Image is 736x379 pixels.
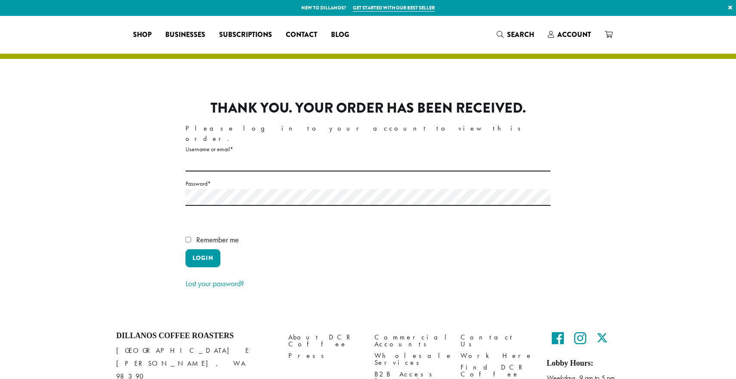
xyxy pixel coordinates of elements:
[353,4,435,12] a: Get started with our best seller
[288,350,362,362] a: Press
[196,235,239,245] span: Remember me
[288,331,362,350] a: About DCR Coffee
[210,100,526,116] p: Thank you. Your order has been received.
[186,144,550,155] label: Username or email
[133,30,152,40] span: Shop
[186,249,220,267] button: Login
[331,30,349,40] span: Blog
[286,30,317,40] span: Contact
[186,237,191,242] input: Remember me
[126,28,158,42] a: Shop
[186,178,550,189] label: Password
[490,28,541,42] a: Search
[186,123,550,144] div: Please log in to your account to view this order.
[461,331,534,350] a: Contact Us
[186,278,244,288] a: Lost your password?
[116,331,275,341] h4: Dillanos Coffee Roasters
[461,350,534,362] a: Work Here
[374,331,448,350] a: Commercial Accounts
[374,350,448,369] a: Wholesale Services
[219,30,272,40] span: Subscriptions
[507,30,534,40] span: Search
[557,30,591,40] span: Account
[165,30,205,40] span: Businesses
[547,359,620,368] h5: Lobby Hours:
